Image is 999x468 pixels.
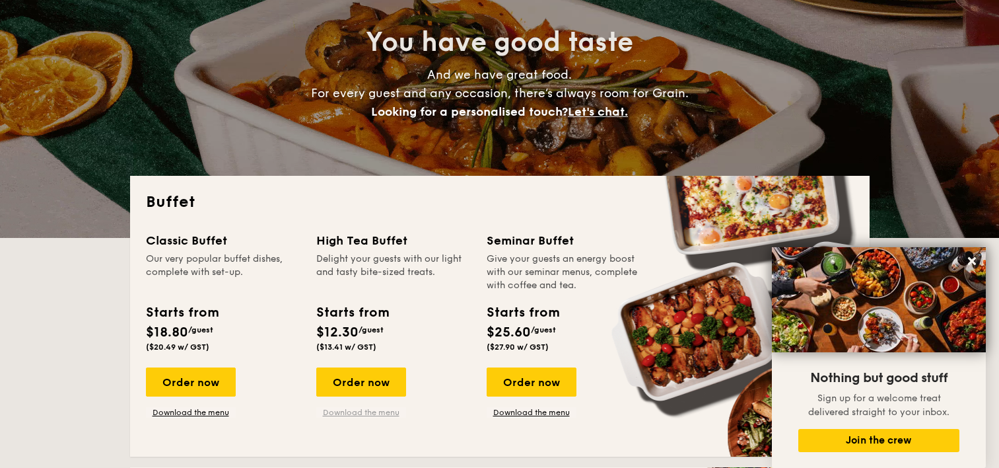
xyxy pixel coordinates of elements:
div: Starts from [146,303,218,323]
span: And we have great food. For every guest and any occasion, there’s always room for Grain. [311,67,689,119]
div: Seminar Buffet [487,231,641,250]
div: Give your guests an energy boost with our seminar menus, complete with coffee and tea. [487,253,641,292]
div: Order now [487,368,576,397]
img: DSC07876-Edit02-Large.jpeg [772,247,986,352]
span: $18.80 [146,325,188,340]
a: Download the menu [487,407,576,418]
span: Nothing but good stuff [810,370,947,386]
button: Close [961,251,982,272]
span: ($13.41 w/ GST) [316,342,376,352]
div: High Tea Buffet [316,231,471,250]
div: Our very popular buffet dishes, complete with set-up. [146,253,300,292]
div: Classic Buffet [146,231,300,250]
button: Join the crew [798,429,959,452]
span: $12.30 [316,325,359,340]
div: Order now [146,368,236,397]
div: Delight your guests with our light and tasty bite-sized treats. [316,253,471,292]
h2: Buffet [146,192,854,213]
span: Let's chat. [568,104,628,119]
span: ($20.49 w/ GST) [146,342,209,352]
span: /guest [188,325,213,334]
span: Looking for a personalised touch? [371,104,568,119]
span: ($27.90 w/ GST) [487,342,549,352]
div: Starts from [316,303,388,323]
span: Sign up for a welcome treat delivered straight to your inbox. [808,393,949,418]
span: /guest [531,325,556,334]
span: $25.60 [487,325,531,340]
span: /guest [359,325,384,334]
div: Order now [316,368,406,397]
a: Download the menu [316,407,406,418]
div: Starts from [487,303,559,323]
span: You have good taste [366,26,633,58]
a: Download the menu [146,407,236,418]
